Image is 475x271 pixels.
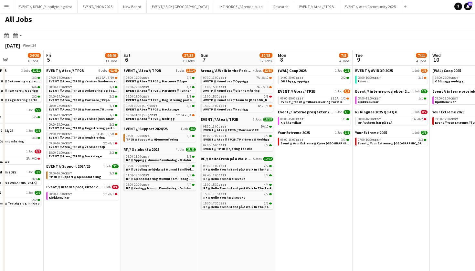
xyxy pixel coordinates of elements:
[126,114,195,117] div: •
[64,151,72,155] span: CEST
[435,79,464,83] span: OBS bygg nedrigg
[418,138,423,141] span: 3/3
[49,107,113,111] span: EVENT // Atea // TP2B // Partnere // Runner
[99,69,107,73] span: 9 Jobs
[126,134,195,141] a: 08:00-16:00CEST3/3TP2B // Support // Gjennomføring
[126,114,157,117] span: 18:00-01:00 (Sun)
[203,137,269,141] span: EVENT // Atea // TP2B // Partnere // Nedrigg
[278,130,350,135] a: Your Extreme 20251 Job3/3
[32,76,37,79] span: 3/3
[106,132,114,136] span: 19/20
[32,95,37,98] span: 2/2
[141,76,149,80] span: CEST
[358,118,381,121] span: 08:00-16:00
[296,76,304,80] span: CEST
[110,86,114,89] span: 3/3
[141,154,149,159] span: CEST
[412,89,419,93] span: 1 Job
[203,94,272,102] a: 11:00-15:30CEST0/3AWITP // Hønefoss // Team DJ [PERSON_NAME]
[187,76,191,79] span: 2/2
[218,94,227,99] span: CEST
[49,132,72,136] span: 09:00-19:30
[343,69,350,73] span: 2/2
[123,126,196,147] div: EVENT // Support 2024/251 Job3/308:00-16:00CEST3/3TP2B // Support // Gjennomføring
[123,126,168,131] span: EVENT // Support 2024/25
[203,104,272,111] a: 15:30-18:00CEST8A•7/8AWITP // Hønefoss // Nedrigg
[189,127,196,131] span: 3/3
[435,97,458,100] span: 08:00-15:00
[343,131,350,135] span: 3/3
[358,138,381,141] span: 07:00-16:00
[418,97,423,100] span: 1/1
[147,0,214,13] button: EVENT// SIRK [GEOGRAPHIC_DATA]
[49,123,72,126] span: 09:00-18:00
[355,89,428,109] div: Event // interne prosjekter 20251 Job1/108:00-15:00CEST1/1Kjøkkenvikar
[201,117,273,122] a: EVENT // Atea // TP2B3 Jobs18/18
[355,130,428,135] a: Your Extreme 20251 Job3/3
[49,113,117,120] a: 09:00-12:00CEST1/1EVENT // Atea // TP2B // Veiviser [GEOGRAPHIC_DATA] S
[218,134,227,138] span: CEST
[203,144,227,147] span: 09:00-15:00
[355,89,428,94] a: Event // interne prosjekter 20251 Job1/1
[123,147,159,152] span: RF // Oslobukta 2025
[373,96,381,100] span: CEST
[126,94,195,102] a: 09:00-18:00CEST1/1EVENT // Atea // TP2B // Registrering partnere
[126,134,149,138] span: 08:00-16:00
[355,109,396,114] span: RF Ringnes 2025 Q3 +Q4
[412,69,419,73] span: 1 Job
[435,100,456,104] span: Kjøkkenvikar
[126,117,175,121] span: EVENT // Atea // TP2B // Nedrigg
[126,154,195,162] a: 06:00-11:00CEST6/6RF // Opprigg Mummi Familiedag - Oslobukta
[103,142,107,145] span: 2I
[203,76,272,83] a: 07:30-11:00CEST7A•8/10AWITP // Hønefoss // Opprigg
[218,85,227,89] span: CEST
[335,89,342,93] span: 1 Job
[110,114,114,117] span: 1/1
[49,132,117,136] div: •
[26,150,33,153] span: 1 Job
[126,86,149,89] span: 08:00-22:00
[335,69,342,73] span: 1 Job
[358,97,381,100] span: 08:00-15:00
[373,76,381,80] span: CEST
[464,3,472,10] a: 15
[109,69,119,73] span: 41/45
[203,147,252,151] span: EVENT // TP2B // Kjøring for Ole
[123,147,196,152] a: RF // Oslobukta 20254 Jobs21/21
[256,86,260,89] span: 7A
[268,0,294,13] button: Research
[373,117,381,121] span: CEST
[253,69,262,73] span: 4 Jobs
[141,134,149,138] span: CEST
[126,85,195,92] a: 08:00-22:00CEST4/4EVENT // Atea // TP2B // Partnere // Runner
[280,97,304,100] span: 09:00-15:00
[108,76,114,79] span: 8/10
[280,138,349,145] a: 08:00-16:00CEST3/3Event // Your Extreme // Kjøre [GEOGRAPHIC_DATA]-[GEOGRAPHIC_DATA]
[203,79,248,83] span: AWITP // Hønefoss // Opprigg
[123,147,196,192] div: RF // Oslobukta 20254 Jobs21/2106:00-11:00CEST6/6RF // Opprigg Mummi Familiedag - Oslobukta10:00-...
[218,76,227,80] span: CEST
[110,151,114,154] span: 2/2
[49,135,105,140] span: EVENT // Atea // TP2B // Registrering
[35,129,41,133] span: 3/3
[35,150,41,153] span: 0/2
[262,86,269,89] span: 7/14
[343,110,350,114] span: 1/1
[49,154,102,158] span: EVENT // Atea // TP2B // Backstage
[126,79,187,83] span: EVENT // Atea // TP2B // Partnere // Expo
[126,104,157,108] span: 15:00-02:00 (Sun)
[149,113,157,117] span: CEST
[181,127,188,131] span: 1 Job
[280,96,349,104] a: 09:00-15:00CEST3I1A•1/2EVENT // TP2B // Tilbakelevering for Ole
[203,125,227,128] span: 05:30-16:00
[203,98,275,102] span: AWITP // Hønefoss // Team DJ Walkie
[358,138,426,145] a: 07:00-16:00CEST3/3Event // Your Extreme // [GEOGRAPHIC_DATA]
[32,86,37,89] span: 6/6
[64,141,72,145] span: CEST
[49,86,72,89] span: 08:00-11:00
[264,95,269,98] span: 0/3
[49,76,117,83] a: 07:00-17:00CEST10I3A•8/10EVENT // Atea // TP2B // Veiviser Gardermoen
[278,68,350,89] div: (WAL) Coop 20251 Job2/214:00-20:00CEST2/2OBS bygg opprigg
[49,151,117,158] a: 18:00-21:00CEST2/2EVENT // Atea // TP2B // Backstage
[126,137,178,141] span: TP2B // Support // Gjennomføring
